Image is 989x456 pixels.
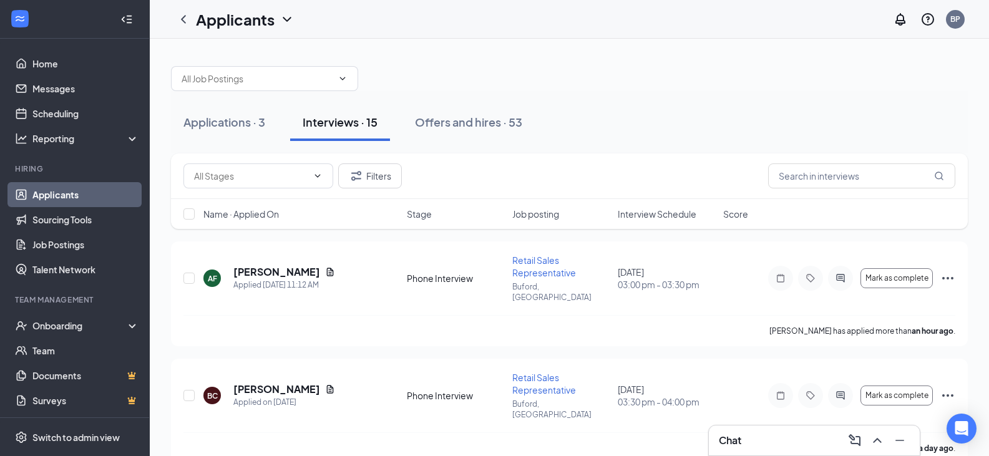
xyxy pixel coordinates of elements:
a: Sourcing Tools [32,207,139,232]
svg: ChevronDown [313,171,323,181]
span: Mark as complete [865,391,928,400]
div: [DATE] [618,383,716,408]
svg: ChevronUp [870,433,885,448]
button: Filter Filters [338,163,402,188]
svg: Tag [803,391,818,400]
svg: ChevronDown [280,12,295,27]
svg: Document [325,384,335,394]
svg: ComposeMessage [847,433,862,448]
div: BP [950,14,960,24]
svg: Filter [349,168,364,183]
div: AF [208,273,217,284]
svg: Ellipses [940,388,955,403]
a: Team [32,338,139,363]
div: Team Management [15,294,137,305]
h3: Chat [719,434,741,447]
button: Mark as complete [860,268,933,288]
span: Retail Sales Representative [512,372,576,395]
a: Messages [32,76,139,101]
a: Home [32,51,139,76]
div: Interviews · 15 [303,114,378,130]
svg: UserCheck [15,319,27,332]
span: Retail Sales Representative [512,255,576,278]
div: Offers and hires · 53 [415,114,522,130]
svg: Settings [15,431,27,444]
span: Score [723,208,748,220]
a: SurveysCrown [32,388,139,413]
svg: Note [773,391,788,400]
a: Job Postings [32,232,139,257]
div: BC [207,391,218,401]
svg: Collapse [120,13,133,26]
div: Phone Interview [407,389,505,402]
svg: Notifications [893,12,908,27]
span: Stage [407,208,432,220]
b: a day ago [918,444,953,453]
svg: Minimize [892,433,907,448]
svg: ActiveChat [833,273,848,283]
a: Applicants [32,182,139,207]
div: Open Intercom Messenger [947,414,977,444]
div: Switch to admin view [32,431,120,444]
span: 03:30 pm - 04:00 pm [618,395,716,408]
span: Interview Schedule [618,208,696,220]
button: Minimize [890,430,910,450]
div: [DATE] [618,266,716,291]
div: Onboarding [32,319,129,332]
svg: ChevronLeft [176,12,191,27]
div: Phone Interview [407,272,505,284]
button: ComposeMessage [845,430,865,450]
input: All Job Postings [182,72,333,85]
svg: QuestionInfo [920,12,935,27]
input: Search in interviews [768,163,955,188]
button: Mark as complete [860,386,933,405]
svg: MagnifyingGlass [934,171,944,181]
svg: Analysis [15,132,27,145]
svg: Note [773,273,788,283]
div: Applied on [DATE] [233,396,335,409]
svg: WorkstreamLogo [14,12,26,25]
h1: Applicants [196,9,275,30]
svg: ChevronDown [338,74,348,84]
span: 03:00 pm - 03:30 pm [618,278,716,291]
p: Buford, [GEOGRAPHIC_DATA] [512,399,610,420]
a: Scheduling [32,101,139,126]
svg: Tag [803,273,818,283]
svg: Document [325,267,335,277]
h5: [PERSON_NAME] [233,382,320,396]
div: Hiring [15,163,137,174]
b: an hour ago [912,326,953,336]
div: Applied [DATE] 11:12 AM [233,279,335,291]
p: [PERSON_NAME] has applied more than . [769,326,955,336]
div: Reporting [32,132,140,145]
div: Applications · 3 [183,114,265,130]
svg: ActiveChat [833,391,848,400]
svg: Ellipses [940,271,955,286]
a: Talent Network [32,257,139,282]
input: All Stages [194,169,308,183]
p: Buford, [GEOGRAPHIC_DATA] [512,281,610,303]
span: Mark as complete [865,274,928,283]
span: Name · Applied On [203,208,279,220]
span: Job posting [512,208,559,220]
a: DocumentsCrown [32,363,139,388]
h5: [PERSON_NAME] [233,265,320,279]
button: ChevronUp [867,430,887,450]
